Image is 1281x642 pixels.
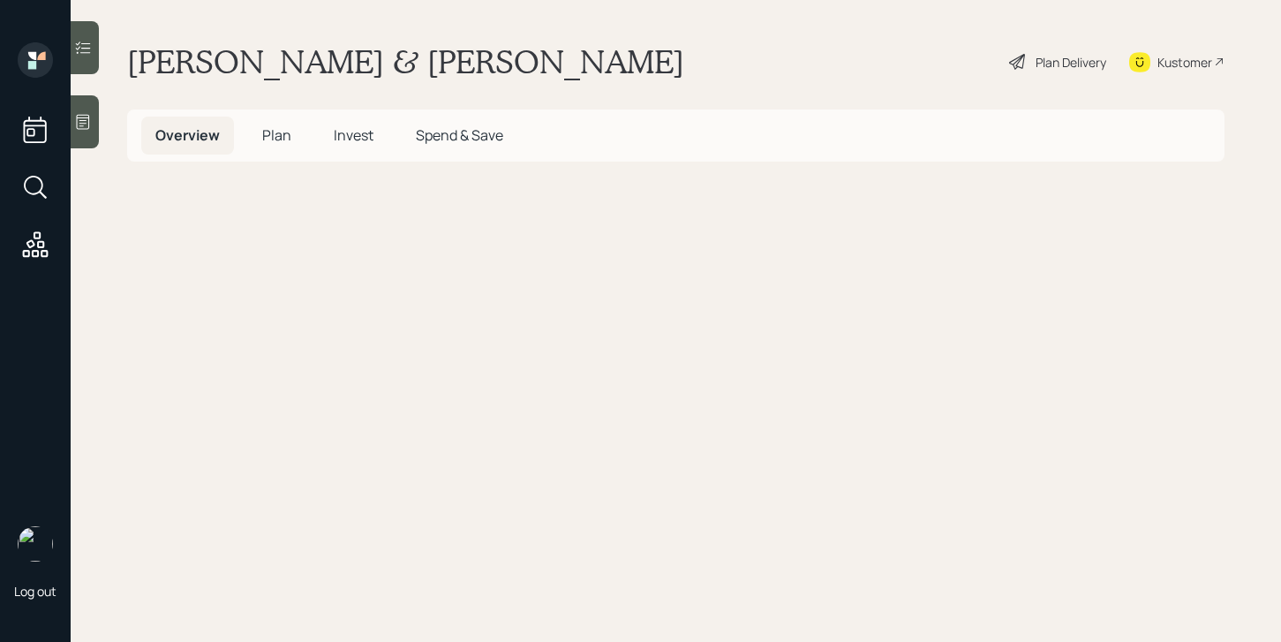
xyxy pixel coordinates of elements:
span: Invest [334,125,373,145]
div: Log out [14,583,57,600]
div: Kustomer [1157,53,1212,72]
span: Spend & Save [416,125,503,145]
h1: [PERSON_NAME] & [PERSON_NAME] [127,42,684,81]
span: Overview [155,125,220,145]
div: Plan Delivery [1036,53,1106,72]
img: retirable_logo.png [18,526,53,562]
span: Plan [262,125,291,145]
